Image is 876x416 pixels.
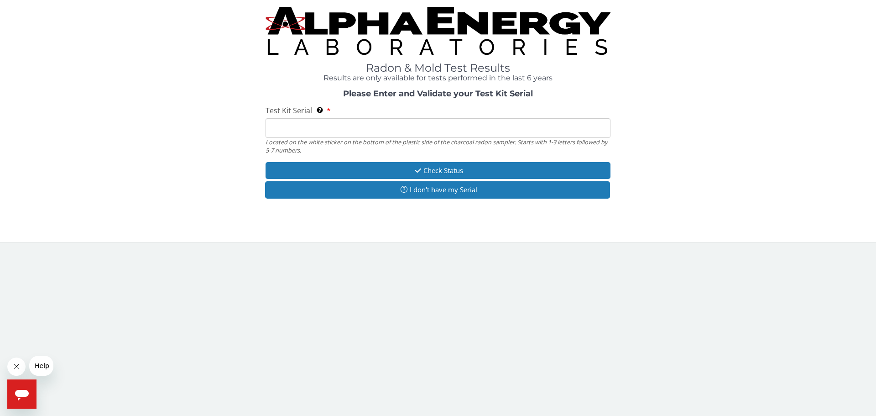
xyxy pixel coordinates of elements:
strong: Please Enter and Validate your Test Kit Serial [343,89,533,99]
div: Located on the white sticker on the bottom of the plastic side of the charcoal radon sampler. Sta... [266,138,610,155]
img: TightCrop.jpg [266,7,610,55]
h1: Radon & Mold Test Results [266,62,610,74]
button: I don't have my Serial [265,181,610,198]
iframe: Close message [7,358,26,376]
iframe: Button to launch messaging window [7,379,36,409]
h4: Results are only available for tests performed in the last 6 years [266,74,610,82]
iframe: Message from company [29,356,53,376]
button: Check Status [266,162,610,179]
span: Test Kit Serial [266,105,312,116]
